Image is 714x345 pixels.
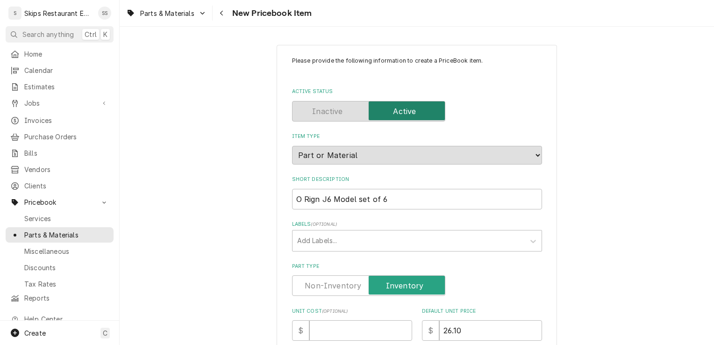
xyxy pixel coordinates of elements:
[6,63,114,78] a: Calendar
[85,29,97,39] span: Ctrl
[292,101,542,122] div: Active
[24,8,93,18] div: Skips Restaurant Equipment
[103,328,107,338] span: C
[229,7,312,20] span: New Pricebook Item
[24,197,95,207] span: Pricebook
[422,320,439,341] div: $
[214,6,229,21] button: Navigate back
[140,8,194,18] span: Parts & Materials
[24,314,108,324] span: Help Center
[322,309,348,314] span: ( optional )
[6,227,114,243] a: Parts & Materials
[292,189,542,209] input: Name used to describe this Part or Material
[422,308,542,315] label: Default Unit Price
[103,29,107,39] span: K
[292,263,542,296] div: Part Type
[24,263,109,273] span: Discounts
[292,221,542,228] label: Labels
[122,6,210,21] a: Go to Parts & Materials
[24,82,109,92] span: Estimates
[24,214,109,223] span: Services
[6,95,114,111] a: Go to Jobs
[6,211,114,226] a: Services
[422,308,542,341] div: Default Unit Price
[24,132,109,142] span: Purchase Orders
[292,133,542,140] label: Item Type
[24,148,109,158] span: Bills
[6,194,114,210] a: Go to Pricebook
[292,88,542,121] div: Active Status
[6,145,114,161] a: Bills
[6,162,114,177] a: Vendors
[6,311,114,327] a: Go to Help Center
[24,165,109,174] span: Vendors
[311,222,337,227] span: ( optional )
[6,178,114,194] a: Clients
[24,246,109,256] span: Miscellaneous
[24,181,109,191] span: Clients
[24,49,109,59] span: Home
[292,176,542,209] div: Short Description
[24,65,109,75] span: Calendar
[292,308,412,341] div: Unit Cost
[24,230,109,240] span: Parts & Materials
[6,113,114,128] a: Invoices
[6,46,114,62] a: Home
[292,263,542,270] label: Part Type
[6,79,114,94] a: Estimates
[24,115,109,125] span: Invoices
[8,7,21,20] div: S
[292,88,542,95] label: Active Status
[292,176,542,183] label: Short Description
[6,276,114,292] a: Tax Rates
[24,329,46,337] span: Create
[22,29,74,39] span: Search anything
[6,129,114,144] a: Purchase Orders
[292,308,412,315] label: Unit Cost
[6,290,114,306] a: Reports
[292,133,542,164] div: Item Type
[292,57,542,74] p: Please provide the following information to create a PriceBook item.
[24,279,109,289] span: Tax Rates
[6,260,114,275] a: Discounts
[6,244,114,259] a: Miscellaneous
[24,293,109,303] span: Reports
[292,320,309,341] div: $
[98,7,111,20] div: Shan Skipper's Avatar
[98,7,111,20] div: SS
[6,26,114,43] button: Search anythingCtrlK
[292,221,542,251] div: Labels
[24,98,95,108] span: Jobs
